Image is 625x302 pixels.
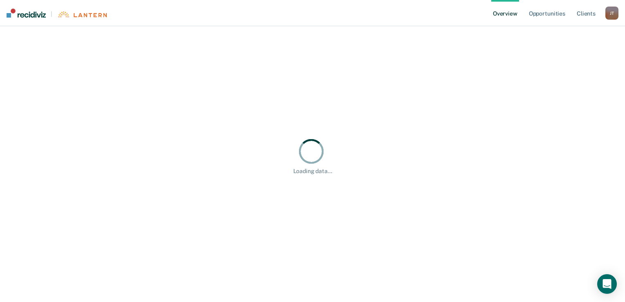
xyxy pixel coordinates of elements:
[605,7,618,20] button: JT
[7,9,46,18] img: Recidiviz
[57,11,107,18] img: Lantern
[605,7,618,20] div: J T
[46,11,57,18] span: |
[7,9,107,18] a: |
[597,274,617,294] div: Open Intercom Messenger
[293,168,332,175] div: Loading data...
